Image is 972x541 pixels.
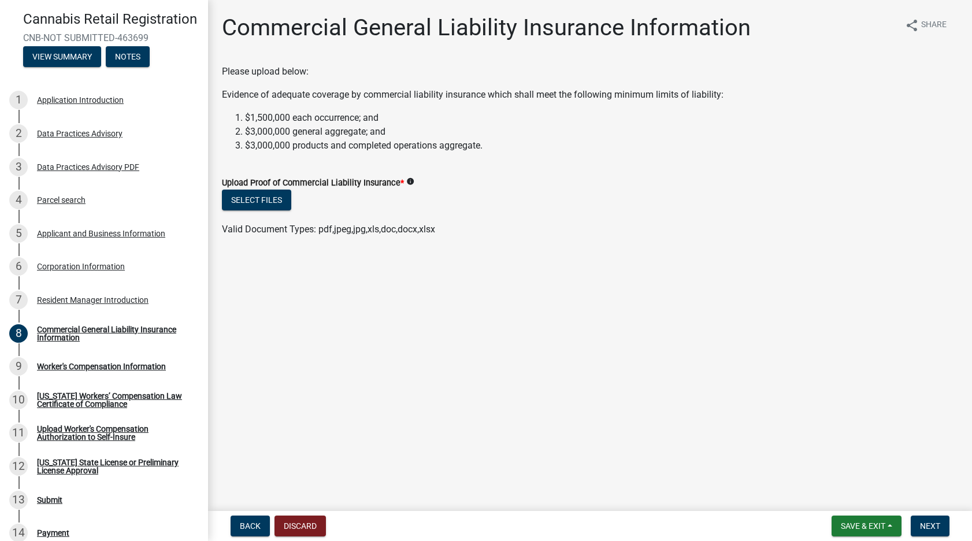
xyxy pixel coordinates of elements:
div: 1 [9,91,28,109]
i: share [905,18,919,32]
span: Valid Document Types: pdf,jpeg,jpg,xls,doc,docx,xlsx [222,224,435,235]
div: 7 [9,291,28,309]
button: Save & Exit [832,516,901,536]
span: CNB-NOT SUBMITTED-463699 [23,32,185,43]
div: Data Practices Advisory [37,129,123,138]
label: Upload Proof of Commercial Liability Insurance [222,179,404,187]
li: $3,000,000 general aggregate; and [245,125,958,139]
p: Please upload below: [222,65,958,79]
button: Select files [222,190,291,210]
wm-modal-confirm: Summary [23,53,101,62]
button: Back [231,516,270,536]
div: 9 [9,357,28,376]
span: Next [920,521,940,531]
div: Resident Manager Introduction [37,296,149,304]
div: 10 [9,391,28,409]
div: Payment [37,529,69,537]
div: Parcel search [37,196,86,204]
li: $3,000,000 products and completed operations aggregate. [245,139,958,153]
div: Submit [37,496,62,504]
div: Application Introduction [37,96,124,104]
i: info [406,177,414,186]
li: $1,500,000 each occurrence; and [245,111,958,125]
span: Share [921,18,947,32]
p: Evidence of adequate coverage by commercial liability insurance which shall meet the following mi... [222,88,958,102]
div: [US_STATE] Workers’ Compensation Law Certificate of Compliance [37,392,190,408]
div: 4 [9,191,28,209]
span: Save & Exit [841,521,885,531]
div: 8 [9,324,28,343]
button: View Summary [23,46,101,67]
wm-modal-confirm: Notes [106,53,150,62]
button: shareShare [896,14,956,36]
div: Applicant and Business Information [37,229,165,238]
div: Corporation Information [37,262,125,270]
div: 11 [9,424,28,442]
div: Commercial General Liability Insurance Information [37,325,190,342]
div: Upload Worker's Compensation Authorization to Self-Insure [37,425,190,441]
h4: Cannabis Retail Registration [23,11,199,28]
div: Data Practices Advisory PDF [37,163,139,171]
div: 6 [9,257,28,276]
span: Back [240,521,261,531]
div: 3 [9,158,28,176]
div: [US_STATE] State License or Preliminary License Approval [37,458,190,475]
h1: Commercial General Liability Insurance Information [222,14,751,42]
div: 12 [9,457,28,476]
button: Discard [274,516,326,536]
div: 5 [9,224,28,243]
button: Notes [106,46,150,67]
div: 13 [9,491,28,509]
button: Next [911,516,949,536]
div: 2 [9,124,28,143]
div: Worker's Compensation Information [37,362,166,370]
